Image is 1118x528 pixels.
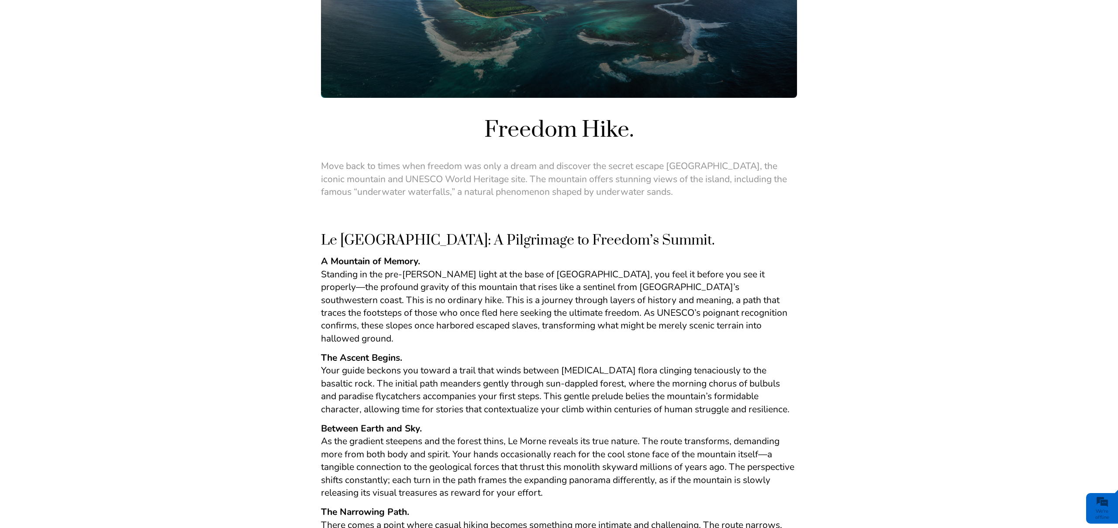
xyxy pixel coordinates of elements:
[321,422,422,435] strong: Between Earth and Sky.
[321,268,787,345] span: Standing in the pre-[PERSON_NAME] light at the base of [GEOGRAPHIC_DATA], you feel it before you ...
[321,364,790,415] span: Your guide beckons you toward a trail that winds between [MEDICAL_DATA] flora clinging tenaciousl...
[143,4,164,25] div: Minimize live chat window
[321,231,715,249] span: Le [GEOGRAPHIC_DATA]: A Pilgrimage to Freedom’s Summit.
[321,115,797,145] h1: Freedom Hike.
[321,160,797,198] p: Move back to times when freedom was only a dream and discover the secret escape [GEOGRAPHIC_DATA]...
[10,45,23,58] div: Navigation go back
[11,132,159,262] textarea: Type your message and click 'Submit'
[321,506,409,518] strong: The Narrowing Path.
[321,435,794,499] span: As the gradient steepens and the forest thins, Le Morne reveals its true nature. The route transf...
[11,81,159,100] input: Enter your last name
[321,255,420,267] strong: A Mountain of Memory.
[59,46,160,57] div: Leave a message
[11,107,159,126] input: Enter your email address
[128,269,159,281] em: Submit
[321,352,402,364] strong: The Ascent Begins.
[1088,508,1116,521] div: We're offline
